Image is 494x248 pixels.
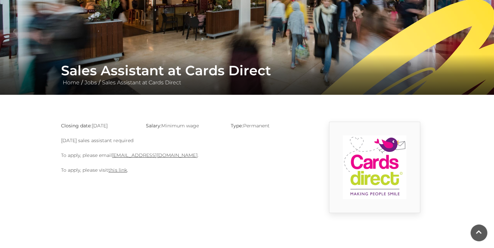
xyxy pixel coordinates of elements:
strong: Salary: [146,123,162,129]
p: Permanent [231,122,306,130]
a: [EMAIL_ADDRESS][DOMAIN_NAME] [112,152,197,158]
a: Jobs [83,79,99,86]
a: Home [61,79,81,86]
strong: Closing date: [61,123,92,129]
img: 9_1554819914_l1cI.png [343,135,406,199]
strong: Type: [231,123,243,129]
p: Minimum wage [146,122,221,130]
p: [DATE] [61,122,136,130]
h1: Sales Assistant at Cards Direct [61,63,433,79]
a: Sales Assistant at Cards Direct [100,79,183,86]
p: To apply, please visit . [61,166,306,174]
p: To apply, please email . [61,151,306,159]
div: / / [56,63,438,87]
a: this link [108,167,127,173]
p: [DATE] sales assistant required [61,136,306,144]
